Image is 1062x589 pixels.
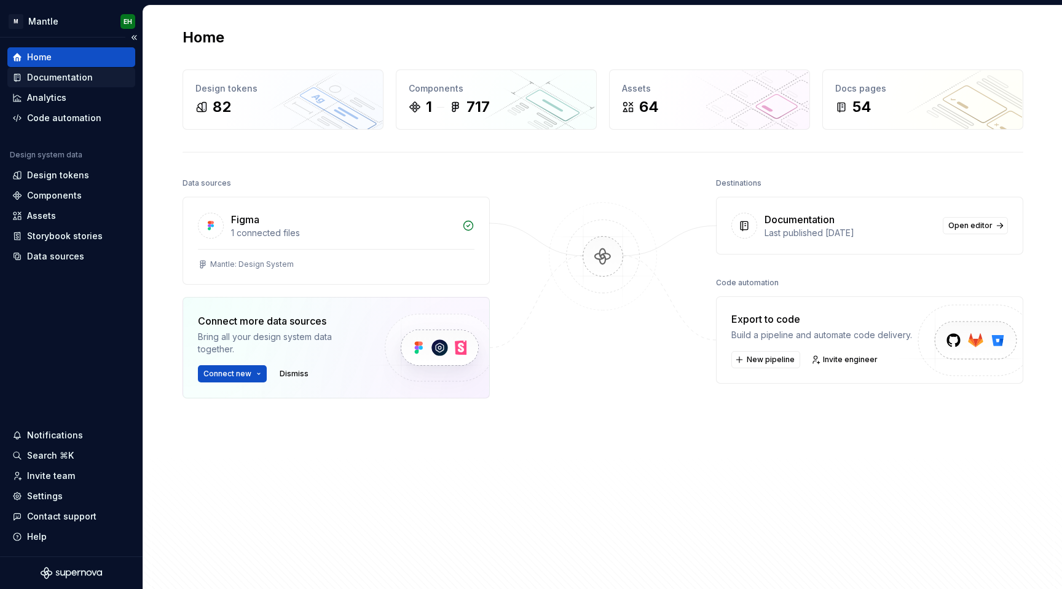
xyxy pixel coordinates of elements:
a: Storybook stories [7,226,135,246]
span: New pipeline [747,355,795,365]
div: Contact support [27,510,96,523]
div: Assets [27,210,56,222]
a: Code automation [7,108,135,128]
div: Code automation [27,112,101,124]
button: Connect new [198,365,267,382]
div: Settings [27,490,63,502]
a: Analytics [7,88,135,108]
div: Storybook stories [27,230,103,242]
div: Mantle: Design System [210,259,294,269]
a: Open editor [943,217,1008,234]
a: Data sources [7,247,135,266]
a: Design tokens82 [183,69,383,130]
div: Figma [231,212,259,227]
span: Dismiss [280,369,309,379]
div: Analytics [27,92,66,104]
div: Home [27,51,52,63]
svg: Supernova Logo [41,567,102,579]
a: Assets [7,206,135,226]
div: Search ⌘K [27,449,74,462]
div: Build a pipeline and automate code delivery. [731,329,912,341]
div: 1 connected files [231,227,455,239]
button: New pipeline [731,351,800,368]
a: Components1717 [396,69,597,130]
span: Connect new [203,369,251,379]
div: Bring all your design system data together. [198,331,364,355]
h2: Home [183,28,224,47]
div: Data sources [183,175,231,192]
div: Last published [DATE] [765,227,935,239]
button: Dismiss [274,365,314,382]
a: Home [7,47,135,67]
div: EH [124,17,132,26]
div: 1 [426,97,432,117]
span: Open editor [948,221,993,231]
button: Search ⌘K [7,446,135,465]
button: Contact support [7,507,135,526]
div: Design tokens [27,169,89,181]
a: Docs pages54 [822,69,1023,130]
button: Collapse sidebar [125,29,143,46]
div: Components [27,189,82,202]
div: Components [409,82,584,95]
div: M [9,14,23,29]
div: 54 [852,97,871,117]
button: Help [7,527,135,547]
div: Docs pages [835,82,1010,95]
div: Invite team [27,470,75,482]
div: Mantle [28,15,58,28]
a: Settings [7,486,135,506]
button: MMantleEH [2,8,140,34]
div: 64 [639,97,659,117]
div: Help [27,531,47,543]
a: Design tokens [7,165,135,185]
div: Design system data [10,150,82,160]
div: Design tokens [195,82,371,95]
div: Data sources [27,250,84,263]
a: Invite team [7,466,135,486]
div: Assets [622,82,797,95]
div: 717 [466,97,490,117]
div: 82 [213,97,231,117]
span: Invite engineer [823,355,878,365]
div: Destinations [716,175,761,192]
div: Notifications [27,429,83,441]
div: Documentation [765,212,835,227]
div: Documentation [27,71,93,84]
a: Documentation [7,68,135,87]
div: Connect more data sources [198,314,364,328]
a: Components [7,186,135,205]
div: Export to code [731,312,912,326]
a: Assets64 [609,69,810,130]
div: Code automation [716,274,779,291]
a: Figma1 connected filesMantle: Design System [183,197,490,285]
a: Invite engineer [808,351,883,368]
button: Notifications [7,425,135,445]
